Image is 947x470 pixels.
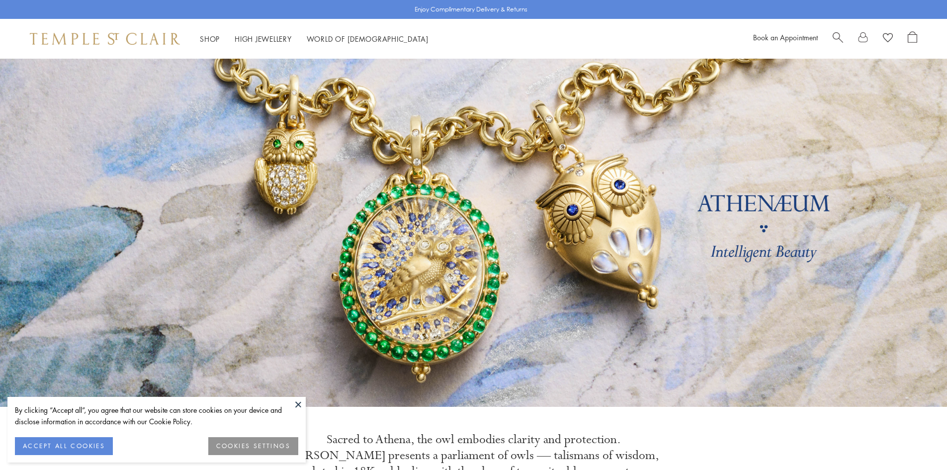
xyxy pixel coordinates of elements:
[883,31,893,46] a: View Wishlist
[908,31,917,46] a: Open Shopping Bag
[15,404,298,427] div: By clicking “Accept all”, you agree that our website can store cookies on your device and disclos...
[415,4,527,14] p: Enjoy Complimentary Delivery & Returns
[200,34,220,44] a: ShopShop
[753,32,818,42] a: Book an Appointment
[235,34,292,44] a: High JewelleryHigh Jewellery
[208,437,298,455] button: COOKIES SETTINGS
[15,437,113,455] button: ACCEPT ALL COOKIES
[30,33,180,45] img: Temple St. Clair
[307,34,429,44] a: World of [DEMOGRAPHIC_DATA]World of [DEMOGRAPHIC_DATA]
[833,31,843,46] a: Search
[200,33,429,45] nav: Main navigation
